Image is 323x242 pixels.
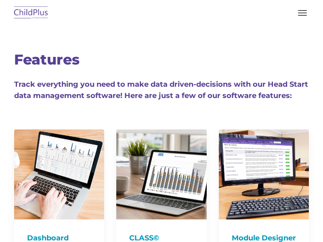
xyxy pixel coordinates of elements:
[116,129,206,219] img: CLASS-750
[12,4,50,23] img: ChildPlus by Procare Solutions
[14,80,308,100] span: Track everything you need to make data driven-decisions with our Head Start data management softw...
[14,51,80,68] span: Features
[219,129,309,219] img: ModuleDesigner750
[14,129,104,219] img: Dash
